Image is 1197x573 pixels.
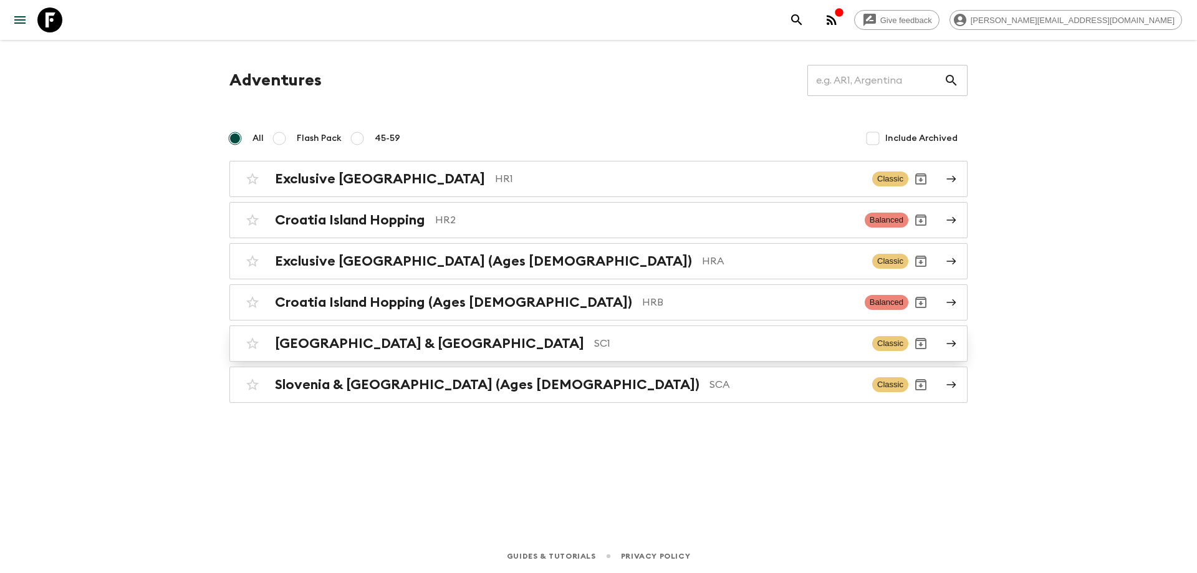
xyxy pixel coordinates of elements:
p: SCA [709,377,862,392]
a: Guides & Tutorials [507,549,596,563]
input: e.g. AR1, Argentina [807,63,944,98]
h2: Croatia Island Hopping [275,212,425,228]
a: Croatia Island HoppingHR2BalancedArchive [229,202,968,238]
button: Archive [908,372,933,397]
button: search adventures [784,7,809,32]
a: Exclusive [GEOGRAPHIC_DATA] (Ages [DEMOGRAPHIC_DATA])HRAClassicArchive [229,243,968,279]
h1: Adventures [229,68,322,93]
a: Exclusive [GEOGRAPHIC_DATA]HR1ClassicArchive [229,161,968,197]
span: Include Archived [885,132,958,145]
h2: Exclusive [GEOGRAPHIC_DATA] [275,171,485,187]
a: Slovenia & [GEOGRAPHIC_DATA] (Ages [DEMOGRAPHIC_DATA])SCAClassicArchive [229,367,968,403]
span: Flash Pack [297,132,342,145]
p: HR1 [495,171,862,186]
span: Balanced [865,295,908,310]
span: Give feedback [873,16,939,25]
span: Balanced [865,213,908,228]
span: Classic [872,254,908,269]
button: Archive [908,249,933,274]
button: menu [7,7,32,32]
h2: Slovenia & [GEOGRAPHIC_DATA] (Ages [DEMOGRAPHIC_DATA]) [275,377,699,393]
button: Archive [908,290,933,315]
a: Privacy Policy [621,549,690,563]
button: Archive [908,208,933,233]
p: HRB [642,295,855,310]
h2: Croatia Island Hopping (Ages [DEMOGRAPHIC_DATA]) [275,294,632,311]
button: Archive [908,331,933,356]
a: [GEOGRAPHIC_DATA] & [GEOGRAPHIC_DATA]SC1ClassicArchive [229,325,968,362]
span: 45-59 [375,132,400,145]
span: Classic [872,171,908,186]
span: [PERSON_NAME][EMAIL_ADDRESS][DOMAIN_NAME] [964,16,1181,25]
p: HR2 [435,213,855,228]
div: [PERSON_NAME][EMAIL_ADDRESS][DOMAIN_NAME] [949,10,1182,30]
span: Classic [872,377,908,392]
a: Give feedback [854,10,940,30]
button: Archive [908,166,933,191]
p: HRA [702,254,862,269]
h2: Exclusive [GEOGRAPHIC_DATA] (Ages [DEMOGRAPHIC_DATA]) [275,253,692,269]
h2: [GEOGRAPHIC_DATA] & [GEOGRAPHIC_DATA] [275,335,584,352]
span: All [252,132,264,145]
p: SC1 [594,336,862,351]
span: Classic [872,336,908,351]
a: Croatia Island Hopping (Ages [DEMOGRAPHIC_DATA])HRBBalancedArchive [229,284,968,320]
